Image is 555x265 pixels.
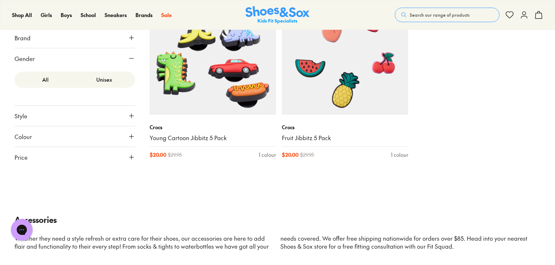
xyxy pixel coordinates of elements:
[15,214,540,226] p: Accessories
[16,73,75,86] label: All
[15,33,31,42] span: Brand
[15,153,28,162] span: Price
[410,12,470,18] span: Search our range of products
[105,11,127,19] a: Sneakers
[15,111,27,120] span: Style
[246,6,309,24] img: SNS_Logo_Responsive.svg
[75,73,134,86] label: Unisex
[15,147,135,167] button: Price
[282,123,408,131] p: Crocs
[15,28,135,48] button: Brand
[41,11,52,19] a: Girls
[15,132,32,141] span: Colour
[15,54,35,63] span: Gender
[15,48,135,69] button: Gender
[150,123,276,131] p: Crocs
[81,11,96,19] a: School
[15,126,135,147] button: Colour
[282,134,408,142] a: Fruit Jibbitz 5 Pack
[161,11,172,19] a: Sale
[150,134,276,142] a: Young Cartoon Jibbitz 5 Pack
[150,151,166,159] span: $ 20.00
[135,11,153,19] a: Brands
[395,8,499,22] button: Search our range of products
[391,151,408,159] div: 1 colour
[12,11,32,19] a: Shop All
[168,151,182,159] span: $ 29.95
[246,6,309,24] a: Shoes & Sox
[15,106,135,126] button: Style
[300,151,314,159] span: $ 29.95
[282,151,299,159] span: $ 20.00
[7,216,36,243] iframe: Gorgias live chat messenger
[259,151,276,159] div: 1 colour
[61,11,72,19] a: Boys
